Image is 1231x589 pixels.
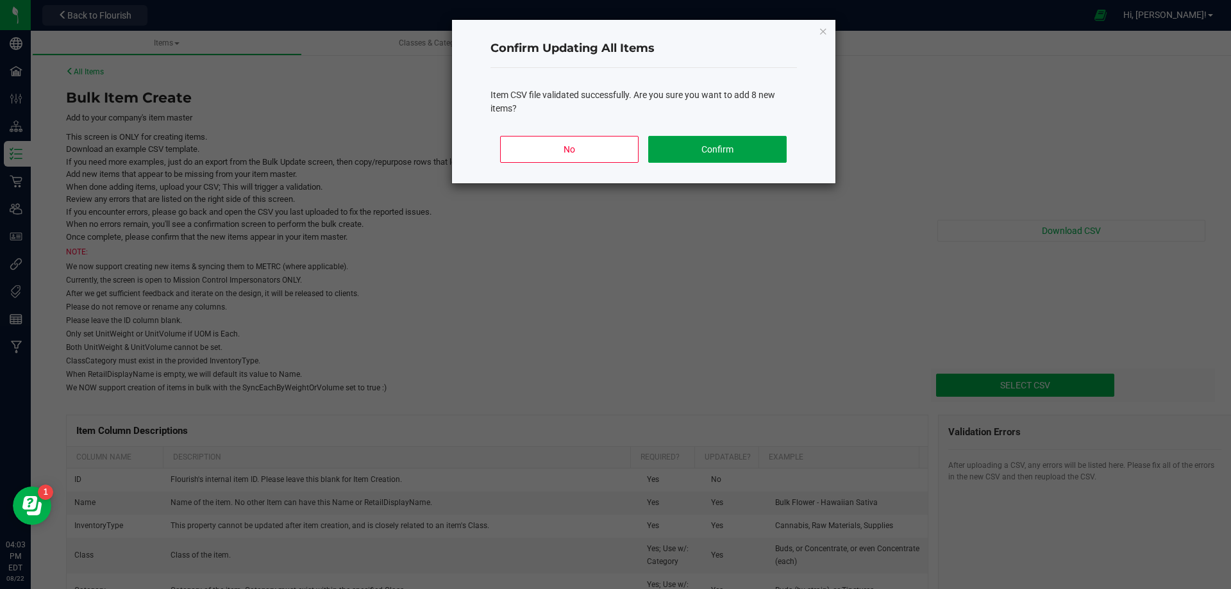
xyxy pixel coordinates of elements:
[490,88,797,115] div: Item CSV file validated successfully. Are you sure you want to add 8 new items?
[490,40,797,57] h4: Confirm Updating All Items
[38,485,53,500] iframe: Resource center unread badge
[648,136,786,163] button: Confirm
[819,23,828,38] button: Close
[500,136,638,163] button: No
[13,486,51,525] iframe: Resource center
